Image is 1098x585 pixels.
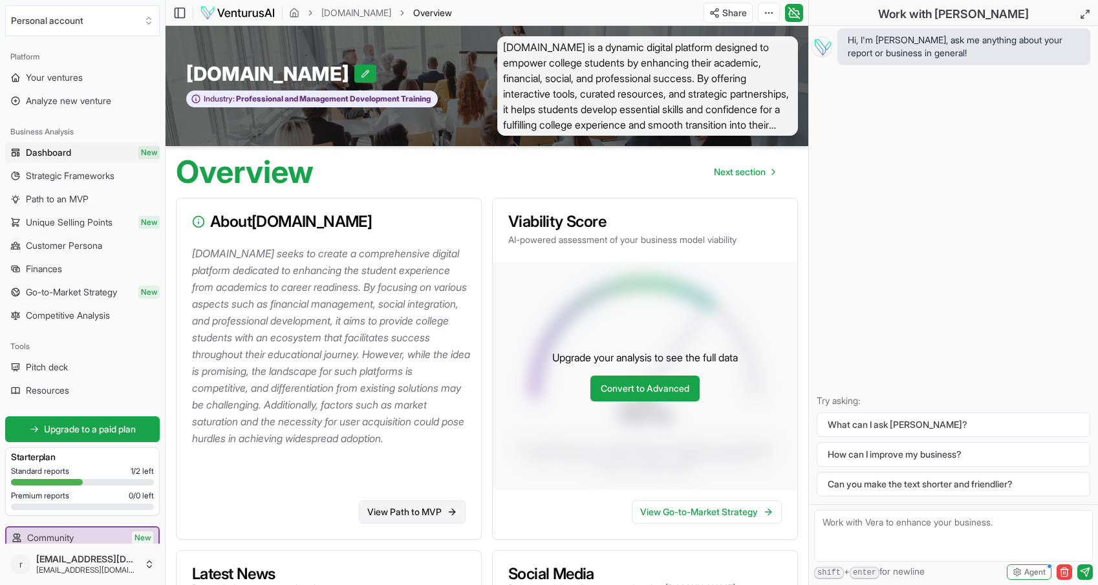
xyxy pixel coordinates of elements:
[26,216,113,229] span: Unique Selling Points
[1007,564,1051,580] button: Agent
[186,62,354,85] span: [DOMAIN_NAME]
[200,5,275,21] img: logo
[850,567,879,579] kbd: enter
[817,394,1090,407] p: Try asking:
[5,47,160,67] div: Platform
[129,491,154,501] span: 0 / 0 left
[5,357,160,378] a: Pitch deck
[848,34,1080,59] span: Hi, I'm [PERSON_NAME], ask me anything about your report or business in general!
[26,239,102,252] span: Customer Persona
[138,286,160,299] span: New
[235,94,431,104] span: Professional and Management Development Training
[204,94,235,104] span: Industry:
[817,412,1090,437] button: What can I ask [PERSON_NAME]?
[36,553,139,565] span: [EMAIL_ADDRESS][DOMAIN_NAME]
[27,531,74,544] span: Community
[26,146,71,159] span: Dashboard
[26,193,89,206] span: Path to an MVP
[131,466,154,476] span: 1 / 2 left
[10,554,31,575] span: r
[11,466,69,476] span: Standard reports
[359,500,466,524] a: View Path to MVP
[321,6,391,19] a: [DOMAIN_NAME]
[26,71,83,84] span: Your ventures
[812,36,832,57] img: Vera
[704,159,785,185] a: Go to next page
[132,531,153,544] span: New
[590,376,700,401] a: Convert to Advanced
[26,384,69,397] span: Resources
[192,566,332,582] h3: Latest News
[5,282,160,303] a: Go-to-Market StrategyNew
[413,6,452,19] span: Overview
[176,156,314,187] h1: Overview
[5,5,160,36] button: Select an organization
[508,566,735,582] h3: Social Media
[26,309,110,322] span: Competitive Analysis
[5,336,160,357] div: Tools
[26,262,62,275] span: Finances
[5,380,160,401] a: Resources
[5,212,160,233] a: Unique Selling PointsNew
[44,423,136,436] span: Upgrade to a paid plan
[552,350,738,365] p: Upgrade your analysis to see the full data
[192,214,466,229] h3: About [DOMAIN_NAME]
[5,416,160,442] a: Upgrade to a paid plan
[5,90,160,111] a: Analyze new venture
[138,216,160,229] span: New
[6,527,158,548] a: CommunityNew
[5,165,160,186] a: Strategic Frameworks
[508,214,782,229] h3: Viability Score
[11,451,154,463] h3: Starter plan
[289,6,452,19] nav: breadcrumb
[878,5,1029,23] h2: Work with [PERSON_NAME]
[722,6,747,19] span: Share
[138,146,160,159] span: New
[704,3,753,23] button: Share
[632,500,782,524] a: View Go-to-Market Strategy
[5,142,160,163] a: DashboardNew
[26,286,117,299] span: Go-to-Market Strategy
[5,122,160,142] div: Business Analysis
[814,567,844,579] kbd: shift
[192,245,471,447] p: [DOMAIN_NAME] seeks to create a comprehensive digital platform dedicated to enhancing the student...
[817,472,1090,496] button: Can you make the text shorter and friendlier?
[5,549,160,580] button: r[EMAIL_ADDRESS][DOMAIN_NAME][EMAIL_ADDRESS][DOMAIN_NAME]
[5,189,160,209] a: Path to an MVP
[186,90,438,108] button: Industry:Professional and Management Development Training
[508,233,782,246] p: AI-powered assessment of your business model viability
[714,165,766,178] span: Next section
[26,94,111,107] span: Analyze new venture
[814,565,925,579] span: + for newline
[704,159,785,185] nav: pagination
[26,361,68,374] span: Pitch deck
[497,36,798,136] span: [DOMAIN_NAME] is a dynamic digital platform designed to empower college students by enhancing the...
[26,169,114,182] span: Strategic Frameworks
[36,565,139,575] span: [EMAIL_ADDRESS][DOMAIN_NAME]
[5,67,160,88] a: Your ventures
[5,259,160,279] a: Finances
[817,442,1090,467] button: How can I improve my business?
[5,235,160,256] a: Customer Persona
[1024,567,1046,577] span: Agent
[11,491,69,501] span: Premium reports
[5,305,160,326] a: Competitive Analysis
